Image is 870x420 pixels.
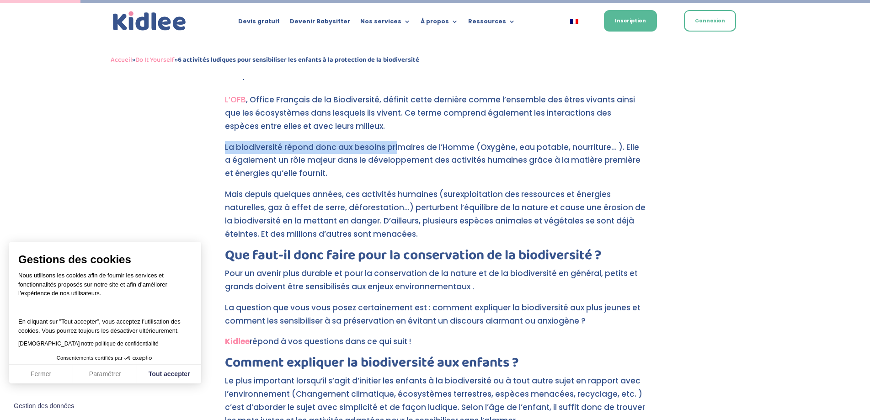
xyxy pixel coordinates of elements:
[124,345,152,372] svg: Axeptio
[468,18,515,28] a: Ressources
[225,245,602,266] strong: Que faut-il donc faire pour la conservation de la biodiversité ?
[178,54,419,65] strong: 6 activités ludiques pour sensibiliser les enfants à la protection de la biodiversité
[9,365,73,384] button: Fermer
[225,94,246,105] a: L’OFB
[111,54,132,65] a: Accueil
[225,301,646,335] p: La question que vous vous posez certainement est : comment expliquer la biodiversité aux plus jeu...
[135,54,175,65] a: Do It Yourself
[225,141,646,188] p: La biodiversité répond donc aux besoins primaires de l’Homme (Oxygène, eau potable, nourriture… )...
[57,356,123,361] span: Consentements certifiés par
[360,18,411,28] a: Nos services
[111,9,188,33] img: logo_kidlee_bleu
[225,352,519,374] strong: Comment expliquer la biodiversité aux enfants ?
[137,365,201,384] button: Tout accepter
[570,19,578,24] img: Français
[18,340,158,347] a: [DEMOGRAPHIC_DATA] notre politique de confidentialité
[290,18,350,28] a: Devenir Babysitter
[684,10,736,32] a: Connexion
[14,402,74,410] span: Gestion des données
[111,54,419,65] span: » »
[18,308,192,335] p: En cliquant sur ”Tout accepter”, vous acceptez l’utilisation des cookies. Vous pourrez toujours l...
[225,188,646,249] p: Mais depuis quelques années, ces activités humaines (surexploitation des ressources et énergies n...
[111,9,188,33] a: Kidlee Logo
[604,10,657,32] a: Inscription
[225,93,646,141] p: , Office Français de la Biodiversité, définit cette dernière comme l’ensemble des êtres vivants a...
[52,352,158,364] button: Consentements certifiés par
[18,253,192,266] span: Gestions des cookies
[8,397,80,416] button: Fermer le widget sans consentement
[225,267,646,301] p: Pour un avenir plus durable et pour la conservation de la nature et de la biodiversité en général...
[225,335,646,356] p: répond à vos questions dans ce qui suit !
[421,18,458,28] a: À propos
[225,336,250,347] a: Kidlee
[73,365,137,384] button: Paramétrer
[18,271,192,304] p: Nous utilisons les cookies afin de fournir les services et fonctionnalités proposés sur notre sit...
[238,18,280,28] a: Devis gratuit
